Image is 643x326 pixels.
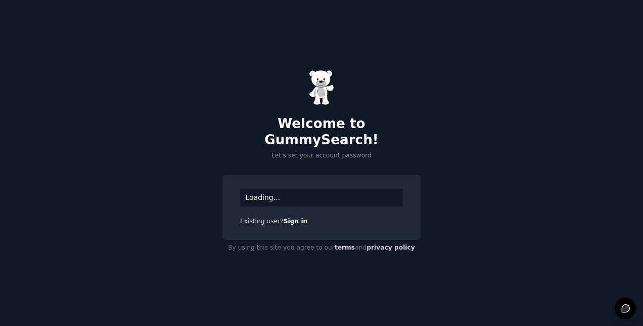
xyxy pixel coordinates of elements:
[240,189,403,207] div: Loading...
[222,116,421,148] h2: Welcome to GummySearch!
[366,244,415,251] a: privacy policy
[222,151,421,160] p: Let's set your account password
[309,70,334,105] img: Gummy Bear
[284,218,308,225] a: Sign in
[335,244,355,251] a: terms
[240,218,284,225] span: Existing user?
[222,240,421,256] div: By using this site you agree to our and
